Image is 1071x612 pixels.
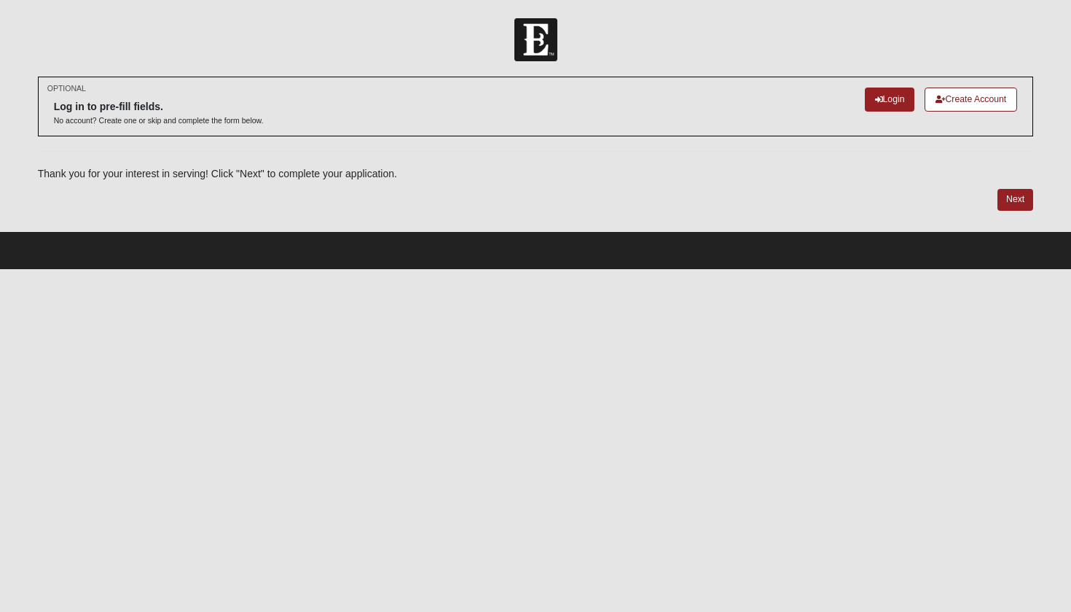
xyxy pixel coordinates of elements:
[997,189,1033,210] a: Next
[38,166,1034,182] p: Thank you for your interest in serving! Click "Next" to complete your application.
[47,83,86,94] small: OPTIONAL
[865,88,915,112] a: Login
[54,101,264,113] h6: Log in to pre-fill fields.
[514,18,557,61] img: Church of Eleven22 Logo
[54,115,264,126] p: No account? Create one or skip and complete the form below.
[925,88,1017,112] a: Create Account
